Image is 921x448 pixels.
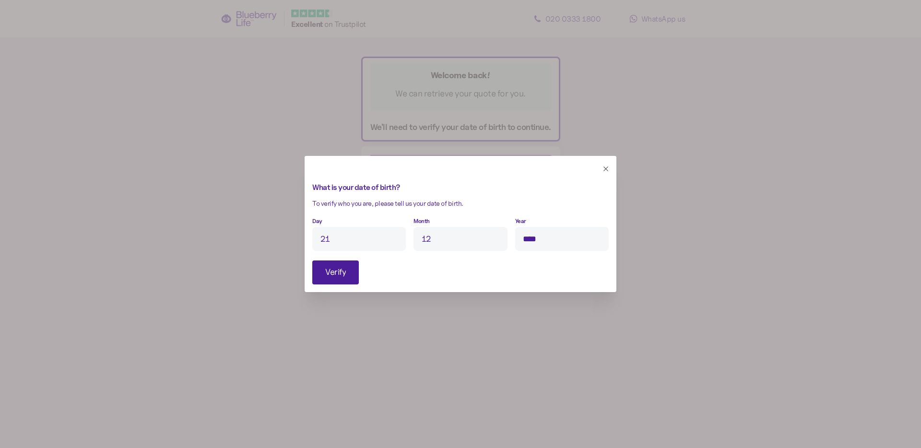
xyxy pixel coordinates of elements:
div: To verify who you are, please tell us your date of birth. [312,199,609,209]
div: What is your date of birth? [312,182,609,194]
label: Day [312,217,322,226]
span: Verify [325,261,346,284]
button: Verify [312,260,359,284]
label: Month [413,217,430,226]
label: Year [515,217,526,226]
